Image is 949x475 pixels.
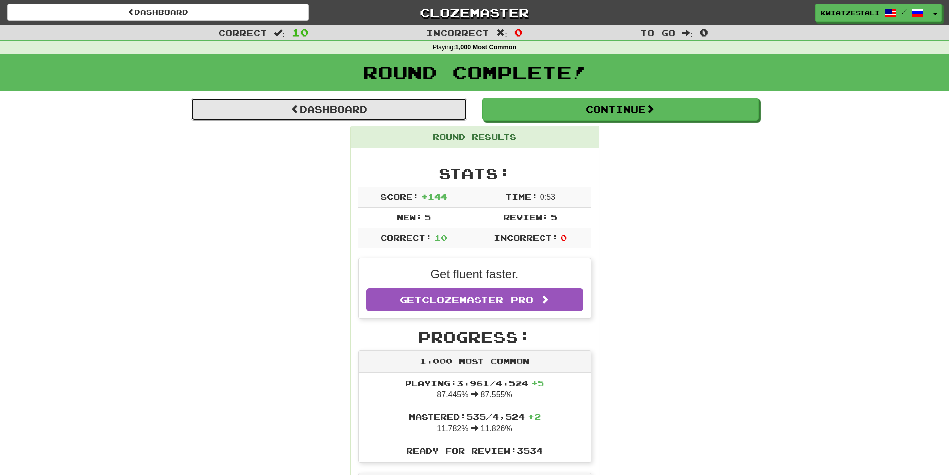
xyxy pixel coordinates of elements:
[380,233,432,242] span: Correct:
[560,233,567,242] span: 0
[815,4,929,22] a: KwiatZeStali /
[358,329,591,345] h2: Progress:
[3,62,946,82] h1: Round Complete!
[359,406,591,440] li: 11.782% 11.826%
[505,192,538,201] span: Time:
[682,29,693,37] span: :
[821,8,880,17] span: KwiatZeStali
[7,4,309,21] a: Dashboard
[324,4,625,21] a: Clozemaster
[531,378,544,388] span: + 5
[274,29,285,37] span: :
[422,294,533,305] span: Clozemaster Pro
[191,98,467,121] a: Dashboard
[434,233,447,242] span: 10
[514,26,523,38] span: 0
[358,165,591,182] h2: Stats:
[359,373,591,407] li: 87.445% 87.555%
[640,28,675,38] span: To go
[380,192,419,201] span: Score:
[397,212,422,222] span: New:
[902,8,907,15] span: /
[421,192,447,201] span: + 144
[426,28,489,38] span: Incorrect
[366,266,583,283] p: Get fluent faster.
[455,44,516,51] strong: 1,000 Most Common
[528,412,541,421] span: + 2
[424,212,431,222] span: 5
[366,288,583,311] a: GetClozemaster Pro
[482,98,759,121] button: Continue
[405,378,544,388] span: Playing: 3,961 / 4,524
[218,28,267,38] span: Correct
[551,212,557,222] span: 5
[540,193,555,201] span: 0 : 53
[409,412,541,421] span: Mastered: 535 / 4,524
[503,212,548,222] span: Review:
[494,233,558,242] span: Incorrect:
[292,26,309,38] span: 10
[359,351,591,373] div: 1,000 Most Common
[700,26,708,38] span: 0
[496,29,507,37] span: :
[407,446,542,455] span: Ready for Review: 3534
[351,126,599,148] div: Round Results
